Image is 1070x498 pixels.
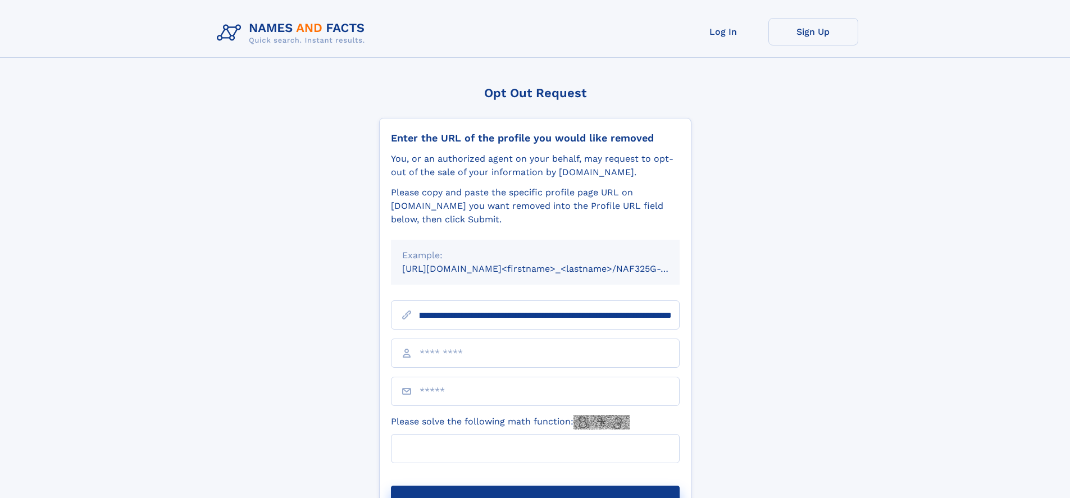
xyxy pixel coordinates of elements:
[402,249,668,262] div: Example:
[391,152,680,179] div: You, or an authorized agent on your behalf, may request to opt-out of the sale of your informatio...
[379,86,691,100] div: Opt Out Request
[391,132,680,144] div: Enter the URL of the profile you would like removed
[391,186,680,226] div: Please copy and paste the specific profile page URL on [DOMAIN_NAME] you want removed into the Pr...
[768,18,858,45] a: Sign Up
[391,415,630,430] label: Please solve the following math function:
[212,18,374,48] img: Logo Names and Facts
[402,263,701,274] small: [URL][DOMAIN_NAME]<firstname>_<lastname>/NAF325G-xxxxxxxx
[679,18,768,45] a: Log In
